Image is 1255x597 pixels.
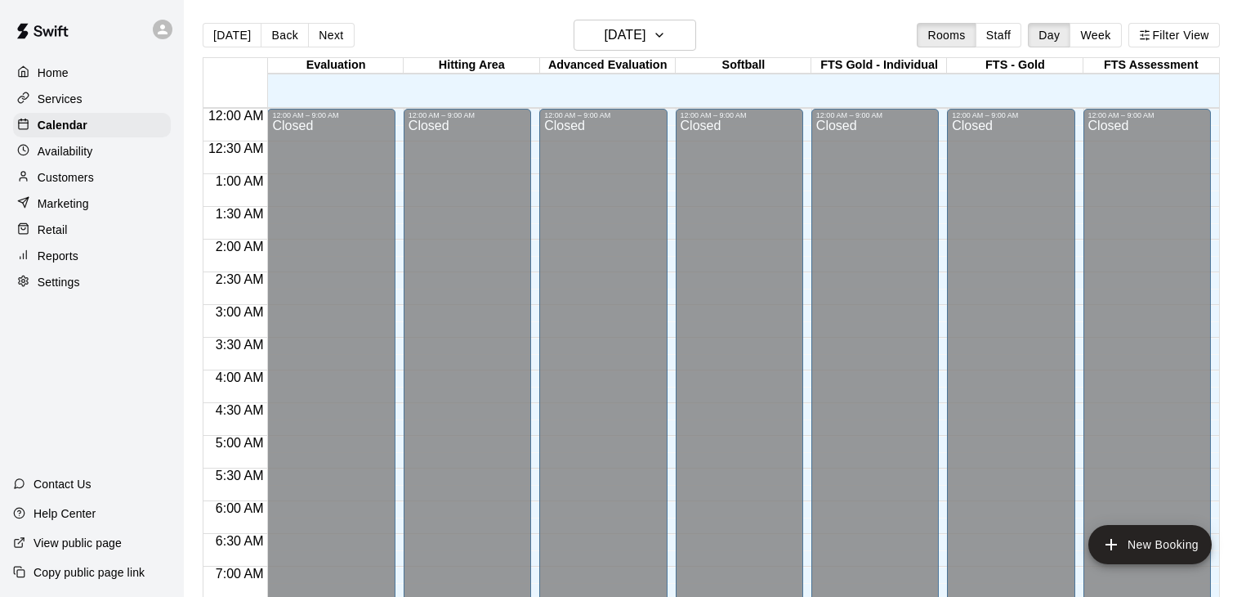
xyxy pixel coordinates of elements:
[212,174,268,188] span: 1:00 AM
[917,23,976,47] button: Rooms
[676,58,811,74] div: Softball
[212,338,268,352] span: 3:30 AM
[38,195,89,212] p: Marketing
[33,476,92,492] p: Contact Us
[33,564,145,581] p: Copy public page link
[204,109,268,123] span: 12:00 AM
[38,169,94,186] p: Customers
[13,218,171,242] a: Retail
[308,23,354,47] button: Next
[212,272,268,286] span: 2:30 AM
[212,370,268,384] span: 4:00 AM
[13,87,171,111] a: Services
[212,534,268,548] span: 6:30 AM
[1128,23,1220,47] button: Filter View
[38,117,87,133] p: Calendar
[816,111,934,119] div: 12:00 AM – 9:00 AM
[268,58,404,74] div: Evaluation
[38,222,68,238] p: Retail
[540,58,676,74] div: Advanced Evaluation
[38,143,93,159] p: Availability
[212,567,268,581] span: 7:00 AM
[1083,58,1219,74] div: FTS Assessment
[33,535,122,551] p: View public page
[38,65,69,81] p: Home
[212,240,268,254] span: 2:00 AM
[976,23,1022,47] button: Staff
[33,505,96,522] p: Help Center
[947,58,1083,74] div: FTS - Gold
[13,165,171,190] a: Customers
[272,111,390,119] div: 12:00 AM – 9:00 AM
[212,436,268,450] span: 5:00 AM
[604,24,645,47] h6: [DATE]
[212,469,268,483] span: 5:30 AM
[203,23,261,47] button: [DATE]
[13,139,171,164] a: Availability
[681,111,798,119] div: 12:00 AM – 9:00 AM
[13,270,171,294] a: Settings
[811,58,947,74] div: FTS Gold - Individual
[544,111,662,119] div: 12:00 AM – 9:00 AM
[1088,525,1212,564] button: add
[13,61,171,85] a: Home
[404,58,539,74] div: Hitting Area
[1088,111,1206,119] div: 12:00 AM – 9:00 AM
[409,111,526,119] div: 12:00 AM – 9:00 AM
[212,501,268,515] span: 6:00 AM
[212,305,268,319] span: 3:00 AM
[13,113,171,137] a: Calendar
[204,141,268,155] span: 12:30 AM
[261,23,309,47] button: Back
[38,274,80,290] p: Settings
[1070,23,1121,47] button: Week
[13,244,171,268] a: Reports
[13,191,171,216] a: Marketing
[952,111,1070,119] div: 12:00 AM – 9:00 AM
[38,248,78,264] p: Reports
[38,91,83,107] p: Services
[574,20,696,51] button: [DATE]
[212,403,268,417] span: 4:30 AM
[212,207,268,221] span: 1:30 AM
[1028,23,1070,47] button: Day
